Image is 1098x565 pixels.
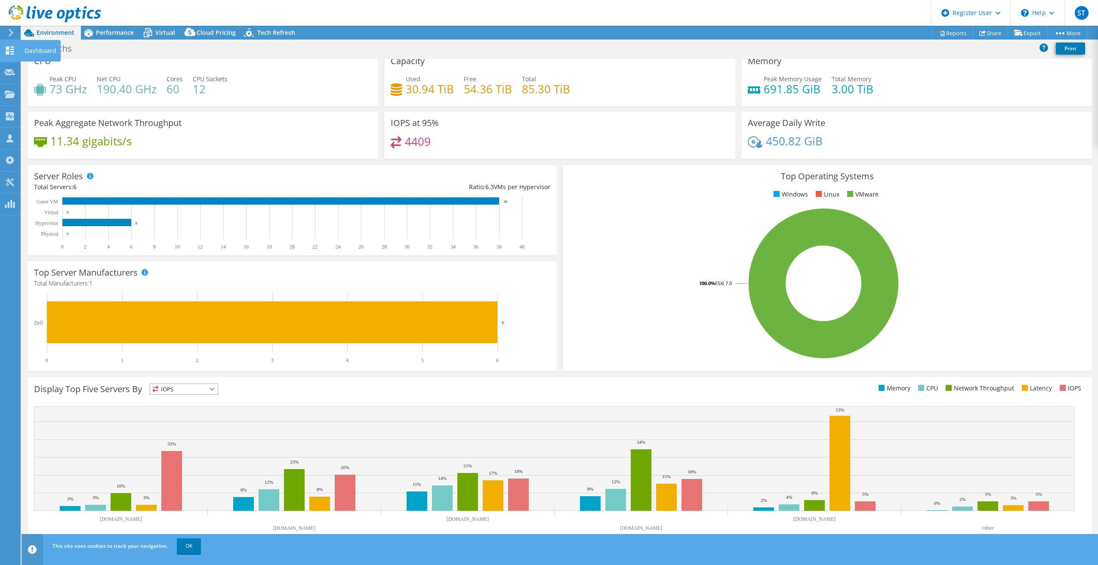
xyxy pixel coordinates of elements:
[699,280,715,286] tspan: 100.0%
[265,479,273,485] text: 12%
[155,28,175,37] span: Virtual
[34,118,182,128] h3: Peak Aggregate Network Throughput
[761,497,767,503] text: 2%
[985,491,991,497] text: 5%
[241,487,247,492] text: 8%
[197,28,236,37] span: Cloud Pricing
[84,244,86,250] text: 2
[811,490,818,495] text: 6%
[464,75,476,83] span: Free
[117,483,125,488] text: 10%
[34,172,83,181] h3: Server Roles
[764,84,822,94] h4: 691.85 GiB
[136,221,138,225] text: 6
[611,479,620,484] text: 12%
[662,474,671,479] text: 15%
[982,525,993,531] text: Other
[20,40,61,61] div: Dashboard
[292,182,550,192] div: Ratio: VMs per Hypervisor
[413,482,421,487] text: 11%
[267,244,272,250] text: 18
[406,75,420,83] span: Used
[346,357,349,363] text: 4
[193,84,228,94] h4: 12
[1058,384,1081,393] li: IOPS
[771,190,808,199] li: Windows
[167,75,183,83] span: Cores
[447,516,489,522] text: [DOMAIN_NAME]
[485,183,494,191] span: 6.3
[862,491,869,497] text: 5%
[67,232,69,236] text: 0
[193,75,228,83] span: CPU Sockets
[34,279,550,288] h4: Total Manufacturers:
[97,75,120,83] span: Net CPU
[61,244,64,250] text: 0
[221,244,226,250] text: 14
[273,525,316,531] text: [DOMAIN_NAME]
[916,384,938,393] li: CPU
[391,118,439,128] h3: IOPS at 95%
[836,407,844,412] text: 53%
[715,280,732,286] tspan: ESXi 7.0
[41,231,59,237] text: Physical
[49,75,76,83] span: Peak CPU
[317,487,323,492] text: 8%
[177,538,201,554] a: OK
[832,75,871,83] span: Total Memory
[845,190,879,199] li: VMware
[290,244,295,250] text: 20
[167,441,176,446] text: 33%
[497,244,502,250] text: 38
[197,244,203,250] text: 12
[944,384,1014,393] li: Network Throughput
[67,210,69,215] text: 0
[1020,384,1052,393] li: Latency
[814,190,839,199] li: Linux
[143,495,150,500] text: 3%
[405,137,431,146] h4: 4409
[358,244,364,250] text: 26
[37,199,58,205] text: Guest VM
[153,244,156,250] text: 8
[67,496,74,501] text: 3%
[50,136,132,146] h4: 11.34 gigabits/s
[934,501,941,506] text: 0%
[150,384,218,394] span: IOPS
[876,384,910,393] li: Memory
[37,28,74,37] span: Environment
[748,56,781,66] h3: Memory
[167,84,183,94] h4: 60
[932,26,973,40] a: Reports
[503,200,508,204] text: 38
[766,136,823,146] h4: 450.82 GiB
[34,182,292,192] div: Total Servers:
[49,84,87,94] h4: 73 GHz
[569,172,1086,181] h3: Top Operating Systems
[473,244,478,250] text: 36
[35,220,59,226] text: Hypervisor
[121,357,123,363] text: 1
[438,476,447,481] text: 14%
[244,244,249,250] text: 16
[973,26,1008,40] a: Share
[100,516,142,522] text: [DOMAIN_NAME]
[93,495,99,500] text: 3%
[89,279,93,287] span: 1
[832,84,873,94] h4: 3.00 TiB
[1047,26,1087,40] a: More
[175,244,180,250] text: 10
[130,244,133,250] text: 6
[404,244,410,250] text: 30
[1010,495,1017,501] text: 3%
[391,56,425,66] h3: Capacity
[786,494,793,500] text: 4%
[502,320,504,325] text: 6
[290,459,299,464] text: 23%
[450,244,456,250] text: 34
[522,75,536,83] span: Total
[406,84,454,94] h4: 30.94 TiB
[34,56,51,66] h3: CPU
[341,465,349,470] text: 20%
[688,469,696,474] text: 18%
